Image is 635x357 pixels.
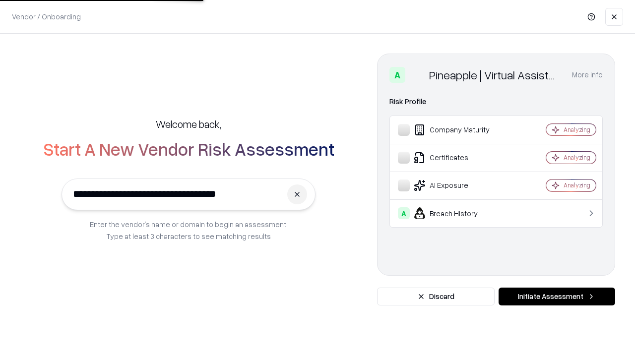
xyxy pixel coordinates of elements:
[377,288,495,305] button: Discard
[43,139,334,159] h2: Start A New Vendor Risk Assessment
[572,66,603,84] button: More info
[398,207,410,219] div: A
[499,288,615,305] button: Initiate Assessment
[398,124,516,136] div: Company Maturity
[90,218,288,242] p: Enter the vendor’s name or domain to begin an assessment. Type at least 3 characters to see match...
[564,153,590,162] div: Analyzing
[564,181,590,189] div: Analyzing
[409,67,425,83] img: Pineapple | Virtual Assistant Agency
[429,67,560,83] div: Pineapple | Virtual Assistant Agency
[389,67,405,83] div: A
[389,96,603,108] div: Risk Profile
[398,179,516,191] div: AI Exposure
[156,117,221,131] h5: Welcome back,
[398,207,516,219] div: Breach History
[564,125,590,134] div: Analyzing
[398,152,516,164] div: Certificates
[12,11,81,22] p: Vendor / Onboarding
